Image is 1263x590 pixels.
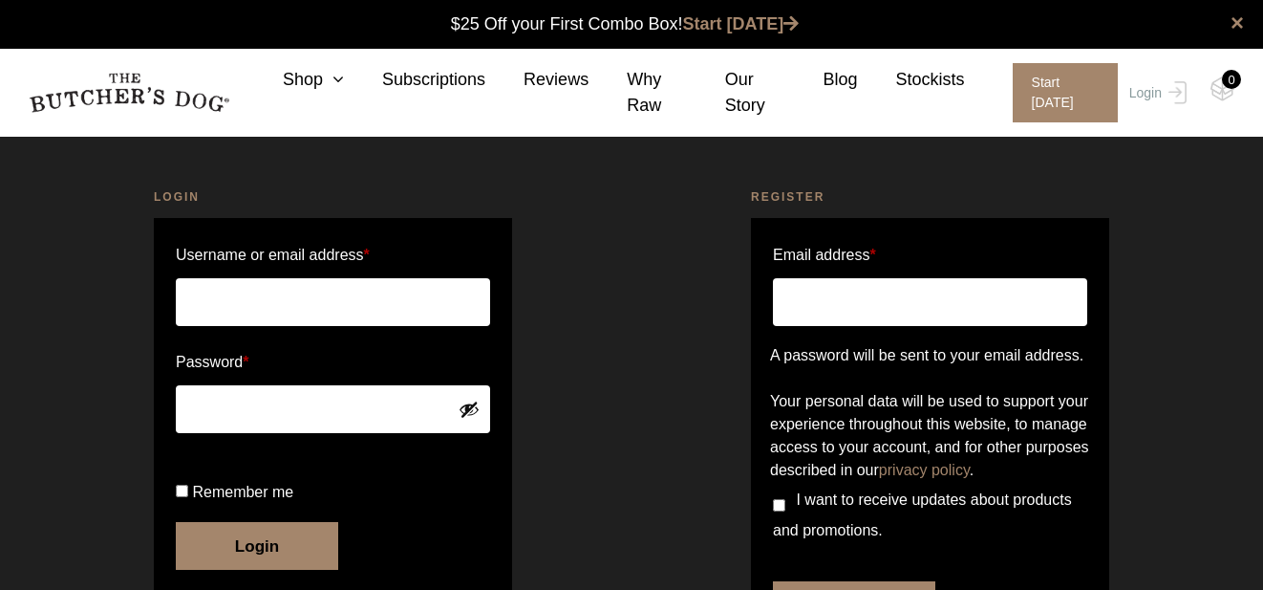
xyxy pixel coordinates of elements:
span: Start [DATE] [1013,63,1118,122]
a: Shop [245,67,344,93]
a: close [1231,11,1244,34]
span: Remember me [192,484,293,500]
label: Email address [773,240,876,271]
div: 0 [1222,70,1241,89]
span: I want to receive updates about products and promotions. [773,492,1072,538]
h2: Login [154,187,512,207]
label: Username or email address [176,240,490,271]
p: Your personal data will be used to support your experience throughout this website, to manage acc... [770,390,1090,482]
a: Subscriptions [344,67,485,93]
a: Reviews [485,67,589,93]
a: Start [DATE] [994,63,1124,122]
label: Password [176,347,490,378]
button: Show password [459,399,480,420]
a: Blog [785,67,858,93]
a: privacy policy [879,462,970,478]
input: Remember me [176,485,188,497]
a: Stockists [858,67,965,93]
button: Login [176,522,338,570]
p: A password will be sent to your email address. [770,344,1090,367]
img: TBD_Cart-Empty.png [1210,76,1234,101]
h2: Register [751,187,1109,207]
a: Start [DATE] [683,14,800,33]
a: Why Raw [589,67,687,119]
input: I want to receive updates about products and promotions. [773,499,785,512]
a: Login [1124,63,1187,122]
a: Our Story [687,67,785,119]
